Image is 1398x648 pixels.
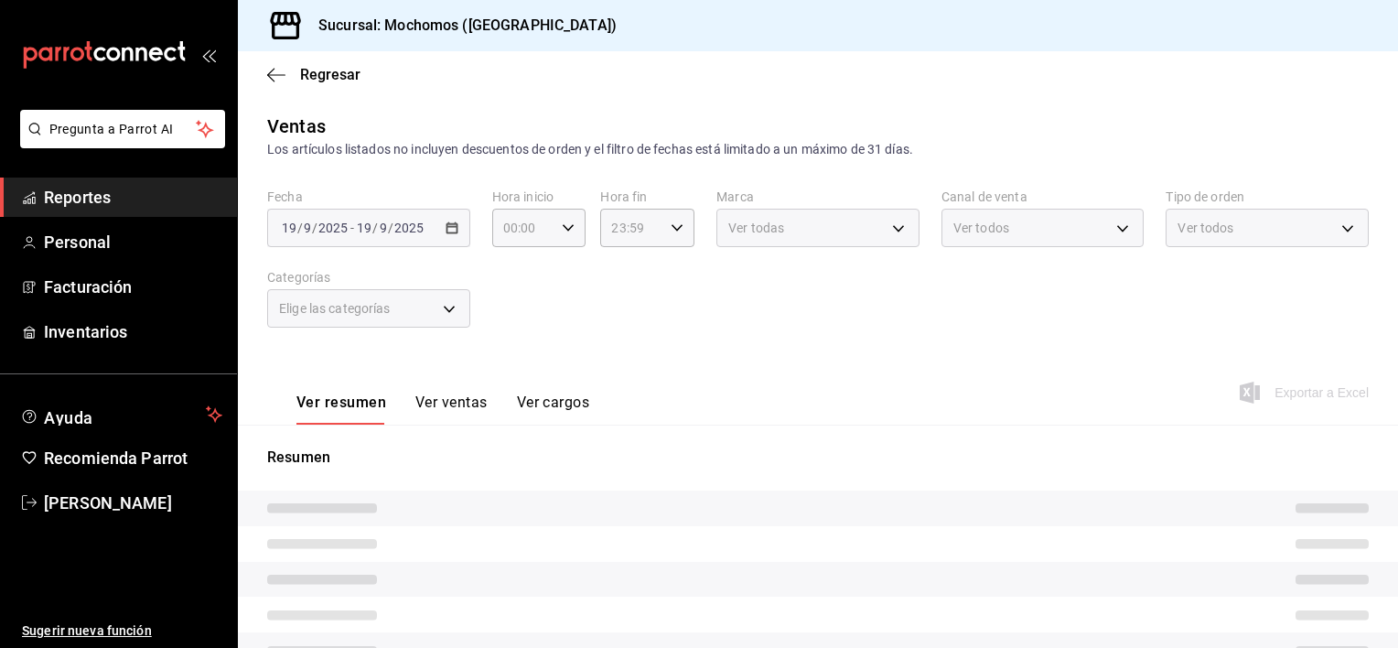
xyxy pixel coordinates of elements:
span: Ayuda [44,404,199,426]
span: / [388,221,393,235]
h3: Sucursal: Mochomos ([GEOGRAPHIC_DATA]) [304,15,617,37]
span: Inventarios [44,319,222,344]
input: ---- [393,221,425,235]
label: Hora inicio [492,190,586,203]
label: Hora fin [600,190,694,203]
input: -- [356,221,372,235]
label: Fecha [267,190,470,203]
button: Regresar [267,66,360,83]
label: Canal de venta [941,190,1145,203]
span: Personal [44,230,222,254]
div: navigation tabs [296,394,589,425]
input: -- [379,221,388,235]
span: Elige las categorías [279,299,391,318]
button: Pregunta a Parrot AI [20,110,225,148]
span: / [372,221,378,235]
div: Ventas [267,113,326,140]
input: -- [303,221,312,235]
span: / [312,221,317,235]
a: Pregunta a Parrot AI [13,133,225,152]
span: [PERSON_NAME] [44,491,222,515]
span: Facturación [44,275,222,299]
span: Ver todas [728,219,784,237]
span: Regresar [300,66,360,83]
div: Los artículos listados no incluyen descuentos de orden y el filtro de fechas está limitado a un m... [267,140,1369,159]
button: Ver cargos [517,394,590,425]
label: Categorías [267,271,470,284]
button: open_drawer_menu [201,48,216,62]
span: - [350,221,354,235]
span: Pregunta a Parrot AI [49,120,197,139]
span: / [297,221,303,235]
span: Ver todos [1178,219,1233,237]
input: -- [281,221,297,235]
label: Tipo de orden [1166,190,1369,203]
span: Reportes [44,185,222,210]
input: ---- [317,221,349,235]
label: Marca [716,190,919,203]
button: Ver resumen [296,394,386,425]
span: Recomienda Parrot [44,446,222,470]
span: Sugerir nueva función [22,621,222,641]
p: Resumen [267,447,1369,469]
span: Ver todos [953,219,1009,237]
button: Ver ventas [415,394,488,425]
